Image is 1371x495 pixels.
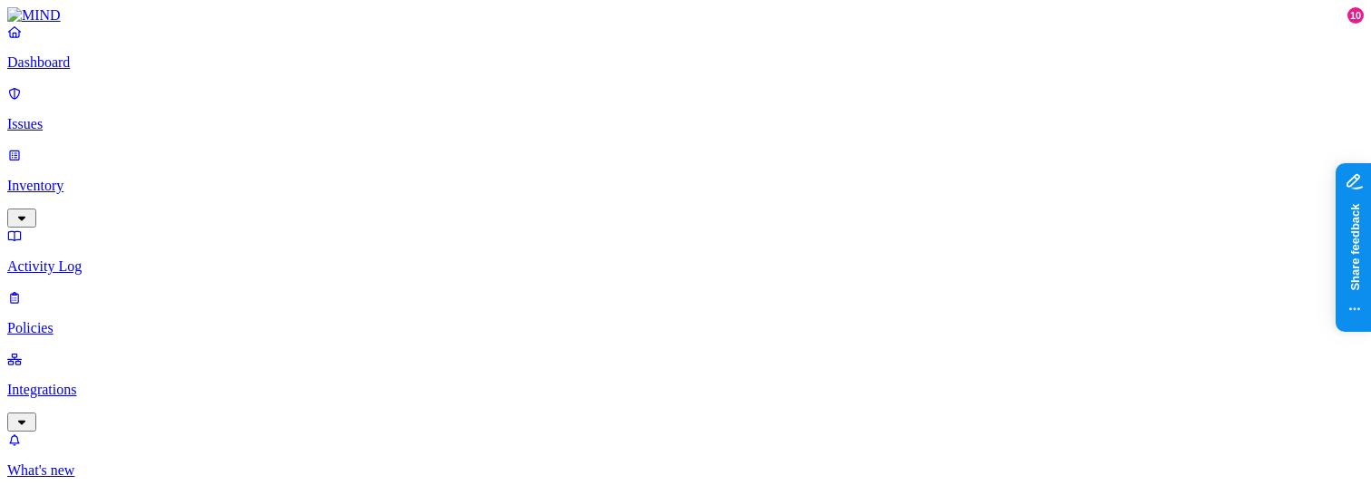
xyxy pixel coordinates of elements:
div: 10 [1347,7,1364,24]
p: Dashboard [7,54,1364,71]
a: Issues [7,85,1364,132]
a: Integrations [7,351,1364,429]
p: Inventory [7,178,1364,194]
p: Policies [7,320,1364,336]
a: Inventory [7,147,1364,225]
a: What's new [7,432,1364,479]
p: Issues [7,116,1364,132]
p: Integrations [7,382,1364,398]
img: MIND [7,7,61,24]
a: Dashboard [7,24,1364,71]
p: What's new [7,462,1364,479]
a: MIND [7,7,1364,24]
a: Policies [7,289,1364,336]
a: Activity Log [7,228,1364,275]
p: Activity Log [7,258,1364,275]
